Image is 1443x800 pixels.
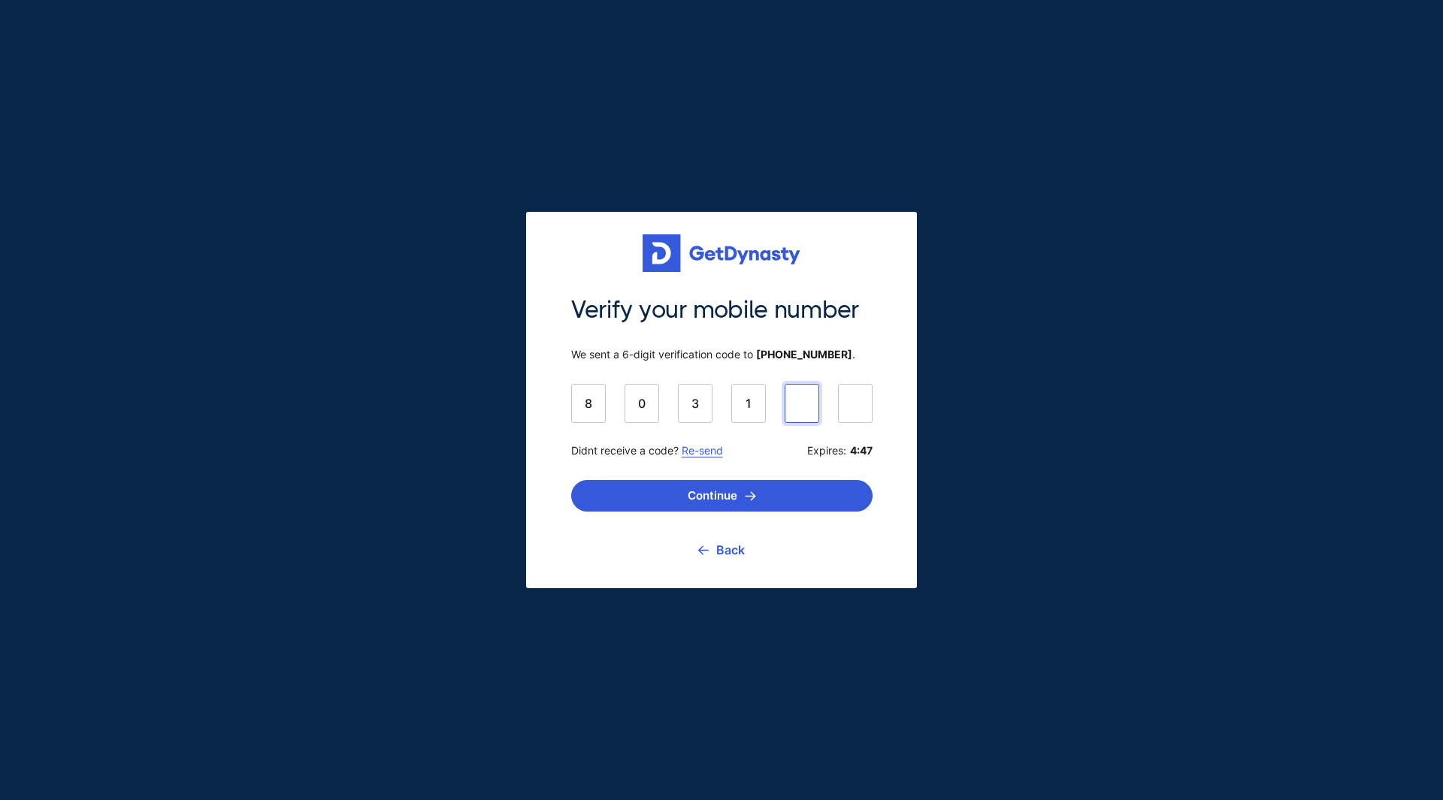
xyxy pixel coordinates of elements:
a: Back [698,531,745,569]
span: Expires: [807,444,873,457]
a: Re-send [682,444,723,457]
b: [PHONE_NUMBER] [756,348,852,361]
img: go back icon [698,545,709,555]
button: Continue [571,480,873,512]
b: 4:47 [850,444,873,457]
img: Get started for free with Dynasty Trust Company [643,234,800,272]
span: Verify your mobile number [571,294,873,326]
span: We sent a 6-digit verification code to . [571,348,873,361]
span: Didnt receive a code? [571,444,723,457]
